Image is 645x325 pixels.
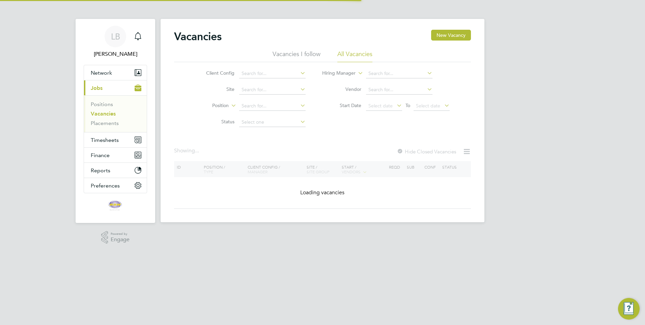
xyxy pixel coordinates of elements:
[190,102,229,109] label: Position
[84,132,147,147] button: Timesheets
[84,163,147,178] button: Reports
[111,231,130,237] span: Powered by
[195,147,199,154] span: ...
[91,120,119,126] a: Placements
[273,50,320,62] li: Vacancies I follow
[366,85,432,95] input: Search for...
[174,147,200,154] div: Showing
[91,70,112,76] span: Network
[416,103,440,109] span: Select date
[84,80,147,95] button: Jobs
[91,101,113,107] a: Positions
[196,70,234,76] label: Client Config
[111,237,130,243] span: Engage
[91,152,110,158] span: Finance
[91,137,119,143] span: Timesheets
[431,30,471,41] button: New Vacancy
[337,50,372,62] li: All Vacancies
[111,32,120,41] span: LB
[84,65,147,80] button: Network
[84,26,147,58] a: LB[PERSON_NAME]
[366,69,432,78] input: Search for...
[368,103,393,109] span: Select date
[239,69,306,78] input: Search for...
[618,298,640,320] button: Engage Resource Center
[403,101,412,110] span: To
[397,148,456,155] label: Hide Closed Vacancies
[101,231,130,244] a: Powered byEngage
[322,86,361,92] label: Vendor
[84,178,147,193] button: Preferences
[84,50,147,58] span: Lee Brown
[84,148,147,162] button: Finance
[322,102,361,108] label: Start Date
[91,182,120,189] span: Preferences
[107,200,124,211] img: rswltd-logo-retina.png
[91,110,116,117] a: Vacancies
[239,118,306,127] input: Select one
[84,95,147,132] div: Jobs
[84,200,147,211] a: Go to home page
[91,85,103,91] span: Jobs
[76,19,155,223] nav: Main navigation
[174,30,222,43] h2: Vacancies
[239,101,306,111] input: Search for...
[196,119,234,125] label: Status
[91,167,110,174] span: Reports
[239,85,306,95] input: Search for...
[317,70,356,77] label: Hiring Manager
[196,86,234,92] label: Site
